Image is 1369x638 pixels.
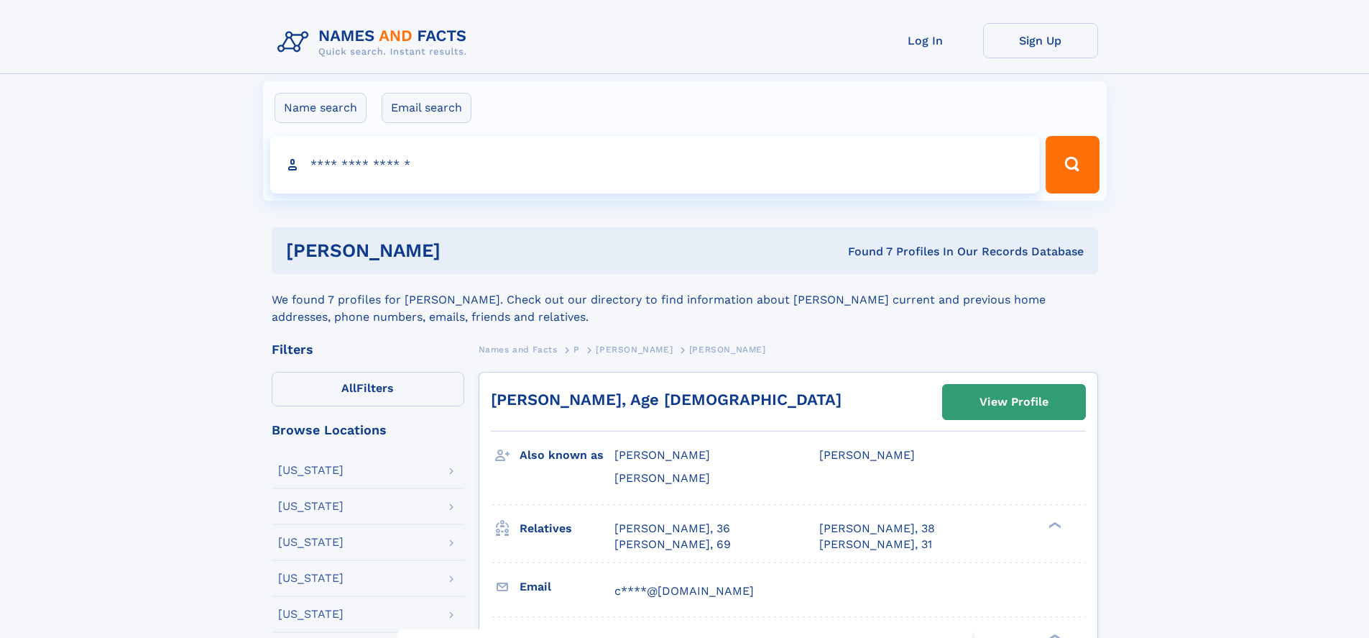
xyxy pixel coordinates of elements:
[341,381,356,395] span: All
[983,23,1098,58] a: Sign Up
[520,443,614,468] h3: Also known as
[272,23,479,62] img: Logo Names and Facts
[819,537,932,552] a: [PERSON_NAME], 31
[573,340,580,358] a: P
[520,575,614,599] h3: Email
[278,465,344,476] div: [US_STATE]
[278,501,344,512] div: [US_STATE]
[272,372,464,406] label: Filters
[596,345,673,355] span: [PERSON_NAME]
[270,136,1040,193] input: search input
[614,448,710,462] span: [PERSON_NAME]
[596,340,673,358] a: [PERSON_NAME]
[278,537,344,548] div: [US_STATE]
[278,573,344,584] div: [US_STATE]
[819,448,915,462] span: [PERSON_NAME]
[520,516,614,541] h3: Relatives
[689,345,766,355] span: [PERSON_NAME]
[644,244,1084,260] div: Found 7 Profiles In Our Records Database
[272,274,1098,326] div: We found 7 profiles for [PERSON_NAME]. Check out our directory to find information about [PERSON_...
[491,391,842,409] a: [PERSON_NAME], Age [DEMOGRAPHIC_DATA]
[819,521,935,537] a: [PERSON_NAME], 38
[272,424,464,437] div: Browse Locations
[382,93,471,123] label: Email search
[614,537,731,552] a: [PERSON_NAME], 69
[943,385,1085,419] a: View Profile
[979,386,1048,419] div: View Profile
[1046,136,1099,193] button: Search Button
[573,345,580,355] span: P
[868,23,983,58] a: Log In
[275,93,367,123] label: Name search
[278,609,344,620] div: [US_STATE]
[1045,520,1062,529] div: ❯
[614,521,730,537] a: [PERSON_NAME], 36
[614,471,710,485] span: [PERSON_NAME]
[286,242,645,260] h1: [PERSON_NAME]
[272,343,464,356] div: Filters
[479,340,558,358] a: Names and Facts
